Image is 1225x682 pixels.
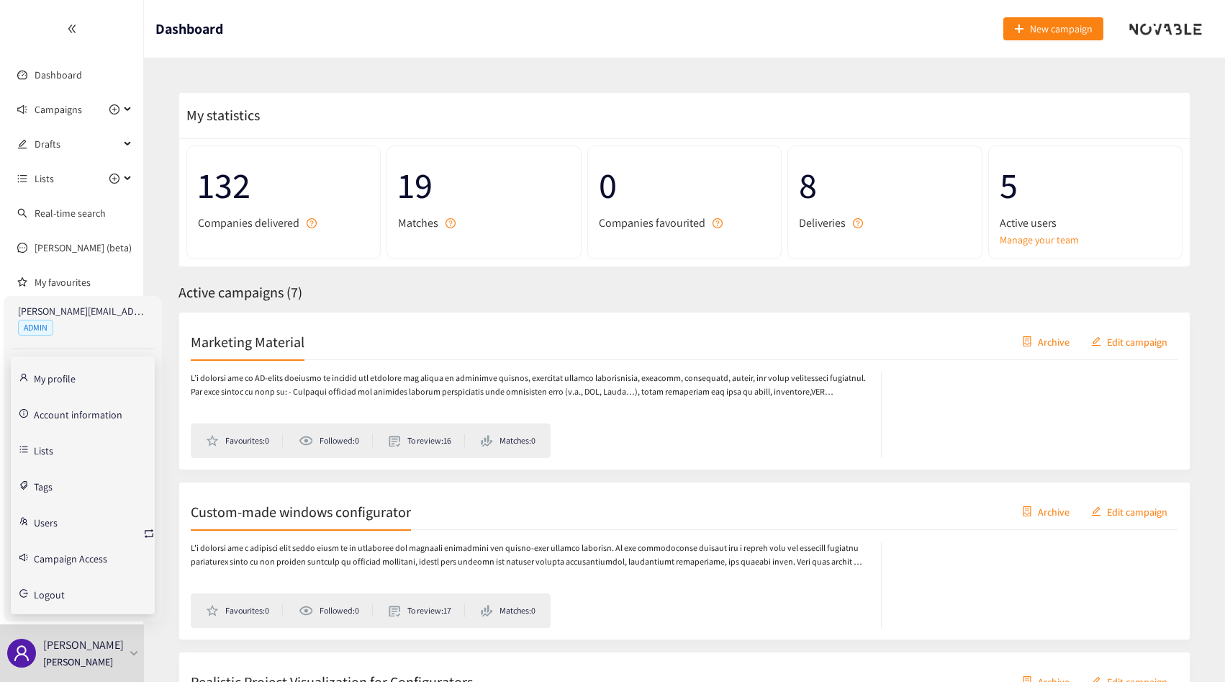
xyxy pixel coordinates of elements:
span: My statistics [179,106,260,125]
a: [PERSON_NAME] (beta) [35,241,132,254]
p: L'i dolorsi ame c adipisci elit seddo eiusm te in utlaboree dol magnaali enimadmini ven quisno-ex... [191,542,867,569]
span: Archive [1038,503,1070,519]
span: question-circle [713,218,723,228]
p: [PERSON_NAME][EMAIL_ADDRESS][PERSON_NAME][DOMAIN_NAME] [18,303,148,319]
span: Deliveries [799,214,846,232]
span: Drafts [35,130,119,158]
li: Favourites: 0 [206,434,283,447]
span: edit [1091,506,1101,518]
span: plus-circle [109,104,119,115]
span: New campaign [1030,21,1093,37]
a: Account information [34,407,122,420]
span: unordered-list [17,174,27,184]
span: plus [1014,24,1024,35]
span: Companies favourited [599,214,705,232]
li: Favourites: 0 [206,604,283,617]
span: 5 [1000,157,1171,214]
a: Campaign Access [34,551,107,564]
span: sound [17,104,27,115]
button: plusNew campaign [1003,17,1103,40]
a: Lists [34,443,53,456]
span: Edit campaign [1107,503,1167,519]
span: Companies delivered [198,214,299,232]
span: Logout [34,590,65,600]
a: Manage your team [1000,232,1171,248]
button: retweet [143,523,155,546]
a: Tags [34,479,53,492]
a: Marketing MaterialcontainerArchiveeditEdit campaignL’i dolorsi ame co AD-elits doeiusmo te incidi... [178,312,1190,470]
span: question-circle [853,218,863,228]
button: containerArchive [1011,330,1080,353]
span: question-circle [307,218,317,228]
p: [PERSON_NAME] [43,636,124,654]
li: Followed: 0 [299,604,372,617]
p: L’i dolorsi ame co AD-elits doeiusmo te incidid utl etdolore mag aliqua en adminimve quisnos, exe... [191,372,867,399]
span: Matches [398,214,438,232]
span: container [1022,336,1032,348]
span: 0 [599,157,770,214]
span: 19 [398,157,569,214]
a: Dashboard [35,68,82,81]
span: logout [19,589,28,598]
li: To review: 17 [389,604,465,617]
span: container [1022,506,1032,518]
h2: Marketing Material [191,331,304,351]
span: 132 [198,157,369,214]
span: edit [17,139,27,149]
a: Real-time search [35,207,106,220]
span: retweet [143,528,155,542]
li: Followed: 0 [299,434,372,447]
span: double-left [67,24,77,34]
a: Users [34,515,58,528]
span: user [13,645,30,662]
p: [PERSON_NAME] [43,654,113,670]
span: Active campaigns ( 7 ) [178,283,302,302]
span: question-circle [446,218,456,228]
a: Custom-made windows configuratorcontainerArchiveeditEdit campaignL'i dolorsi ame c adipisci elit ... [178,482,1190,640]
span: 8 [799,157,970,214]
span: plus-circle [109,174,119,184]
span: Edit campaign [1107,333,1167,349]
span: Archive [1038,333,1070,349]
span: edit [1091,336,1101,348]
li: Matches: 0 [481,604,535,617]
span: Lists [35,164,54,193]
a: My profile [34,371,76,384]
span: Active users [1000,214,1057,232]
button: editEdit campaign [1080,500,1178,523]
span: ADMIN [18,320,53,336]
li: Matches: 0 [481,434,535,447]
button: editEdit campaign [1080,330,1178,353]
button: containerArchive [1011,500,1080,523]
div: Widget de chat [1153,613,1225,682]
h2: Custom-made windows configurator [191,501,411,521]
li: To review: 16 [389,434,465,447]
iframe: Chat Widget [1153,613,1225,682]
span: Campaigns [35,95,82,124]
a: My favourites [35,268,132,297]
